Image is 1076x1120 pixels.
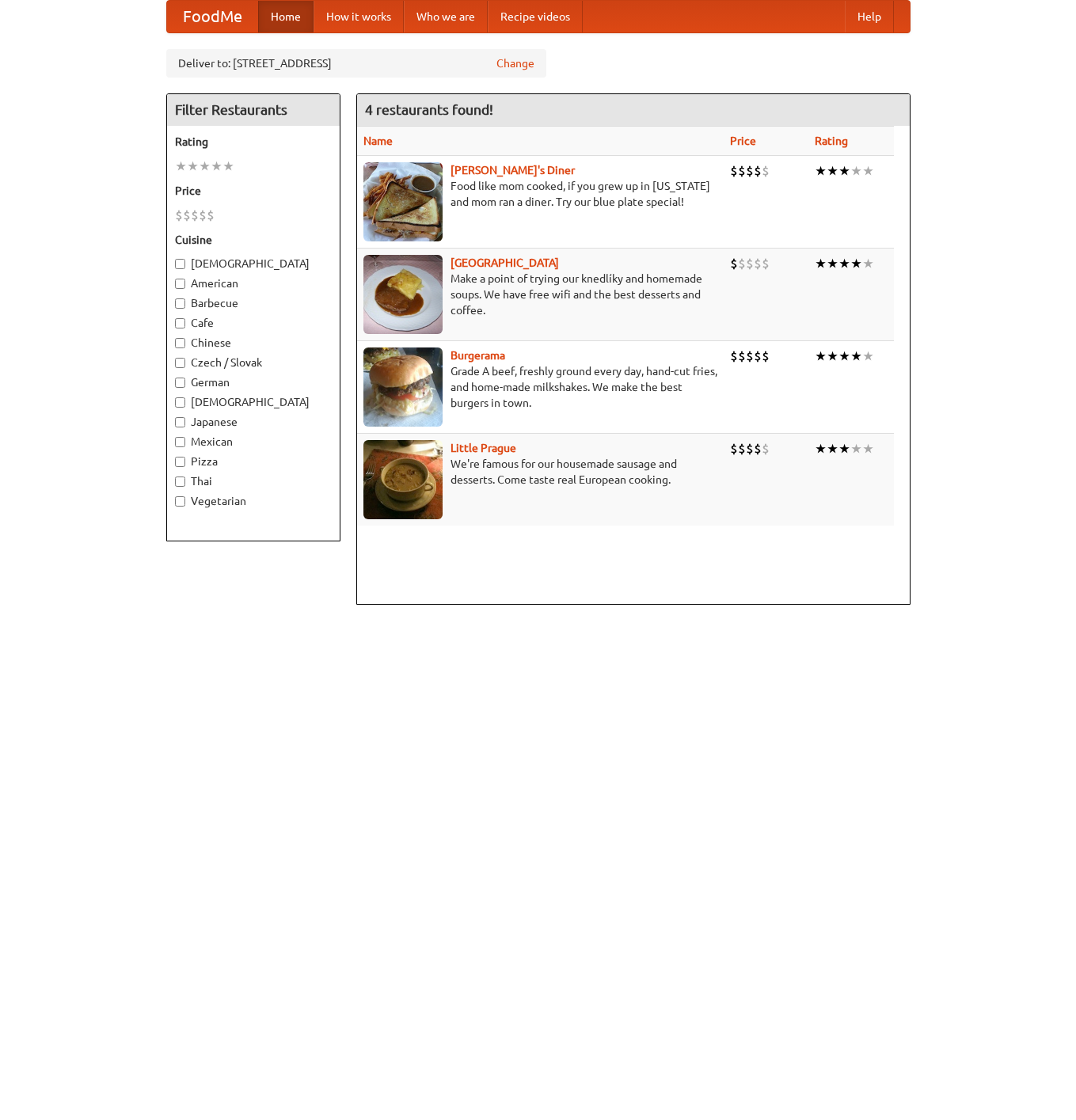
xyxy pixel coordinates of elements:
[730,135,756,147] a: Price
[754,255,762,272] li: $
[199,158,211,175] li: ★
[175,454,332,469] label: Pizza
[175,457,185,467] input: Pizza
[175,394,332,410] label: [DEMOGRAPHIC_DATA]
[175,434,332,450] label: Mexican
[730,162,738,180] li: $
[730,440,738,457] li: $
[845,1,894,32] a: Help
[175,279,185,289] input: American
[175,275,332,291] label: American
[363,271,718,318] p: Make a point of trying our knedlíky and homemade soups. We have free wifi and the best desserts a...
[175,378,185,388] input: German
[850,440,862,457] li: ★
[451,349,505,362] a: Burgerama
[738,440,746,457] li: $
[850,347,862,365] li: ★
[175,295,332,311] label: Barbecue
[258,1,314,32] a: Home
[175,256,332,271] label: [DEMOGRAPHIC_DATA]
[175,374,332,390] label: German
[175,414,332,430] label: Japanese
[827,162,838,180] li: ★
[175,318,185,328] input: Cafe
[762,440,770,457] li: $
[738,255,746,272] li: $
[496,55,534,71] a: Change
[365,102,493,117] ng-pluralize: 4 restaurants found!
[451,164,575,177] a: [PERSON_NAME]'s Diner
[175,335,332,351] label: Chinese
[175,496,185,507] input: Vegetarian
[363,162,443,241] img: sallys.jpg
[363,255,443,334] img: czechpoint.jpg
[754,440,762,457] li: $
[175,355,332,370] label: Czech / Slovak
[815,347,827,365] li: ★
[827,255,838,272] li: ★
[175,338,185,348] input: Chinese
[175,358,185,368] input: Czech / Slovak
[762,347,770,365] li: $
[363,347,443,427] img: burgerama.jpg
[175,207,183,224] li: $
[175,493,332,509] label: Vegetarian
[762,255,770,272] li: $
[175,183,332,199] h5: Price
[862,440,874,457] li: ★
[838,162,850,180] li: ★
[175,134,332,150] h5: Rating
[363,440,443,519] img: littleprague.jpg
[207,207,215,224] li: $
[754,162,762,180] li: $
[175,232,332,248] h5: Cuisine
[175,476,185,487] input: Thai
[175,315,332,331] label: Cafe
[488,1,583,32] a: Recipe videos
[175,417,185,427] input: Japanese
[363,456,718,488] p: We're famous for our housemade sausage and desserts. Come taste real European cooking.
[363,178,718,210] p: Food like mom cooked, if you grew up in [US_STATE] and mom ran a diner. Try our blue plate special!
[827,347,838,365] li: ★
[838,255,850,272] li: ★
[850,255,862,272] li: ★
[738,347,746,365] li: $
[451,256,559,269] a: [GEOGRAPHIC_DATA]
[191,207,199,224] li: $
[746,347,754,365] li: $
[738,162,746,180] li: $
[838,440,850,457] li: ★
[451,442,516,454] b: Little Prague
[199,207,207,224] li: $
[815,255,827,272] li: ★
[827,440,838,457] li: ★
[175,298,185,309] input: Barbecue
[730,255,738,272] li: $
[187,158,199,175] li: ★
[363,363,718,411] p: Grade A beef, freshly ground every day, hand-cut fries, and home-made milkshakes. We make the bes...
[754,347,762,365] li: $
[183,207,191,224] li: $
[746,162,754,180] li: $
[167,1,258,32] a: FoodMe
[862,255,874,272] li: ★
[862,162,874,180] li: ★
[175,259,185,269] input: [DEMOGRAPHIC_DATA]
[862,347,874,365] li: ★
[838,347,850,365] li: ★
[746,440,754,457] li: $
[815,162,827,180] li: ★
[815,440,827,457] li: ★
[222,158,234,175] li: ★
[175,473,332,489] label: Thai
[175,397,185,408] input: [DEMOGRAPHIC_DATA]
[404,1,488,32] a: Who we are
[762,162,770,180] li: $
[815,135,848,147] a: Rating
[211,158,222,175] li: ★
[363,135,393,147] a: Name
[746,255,754,272] li: $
